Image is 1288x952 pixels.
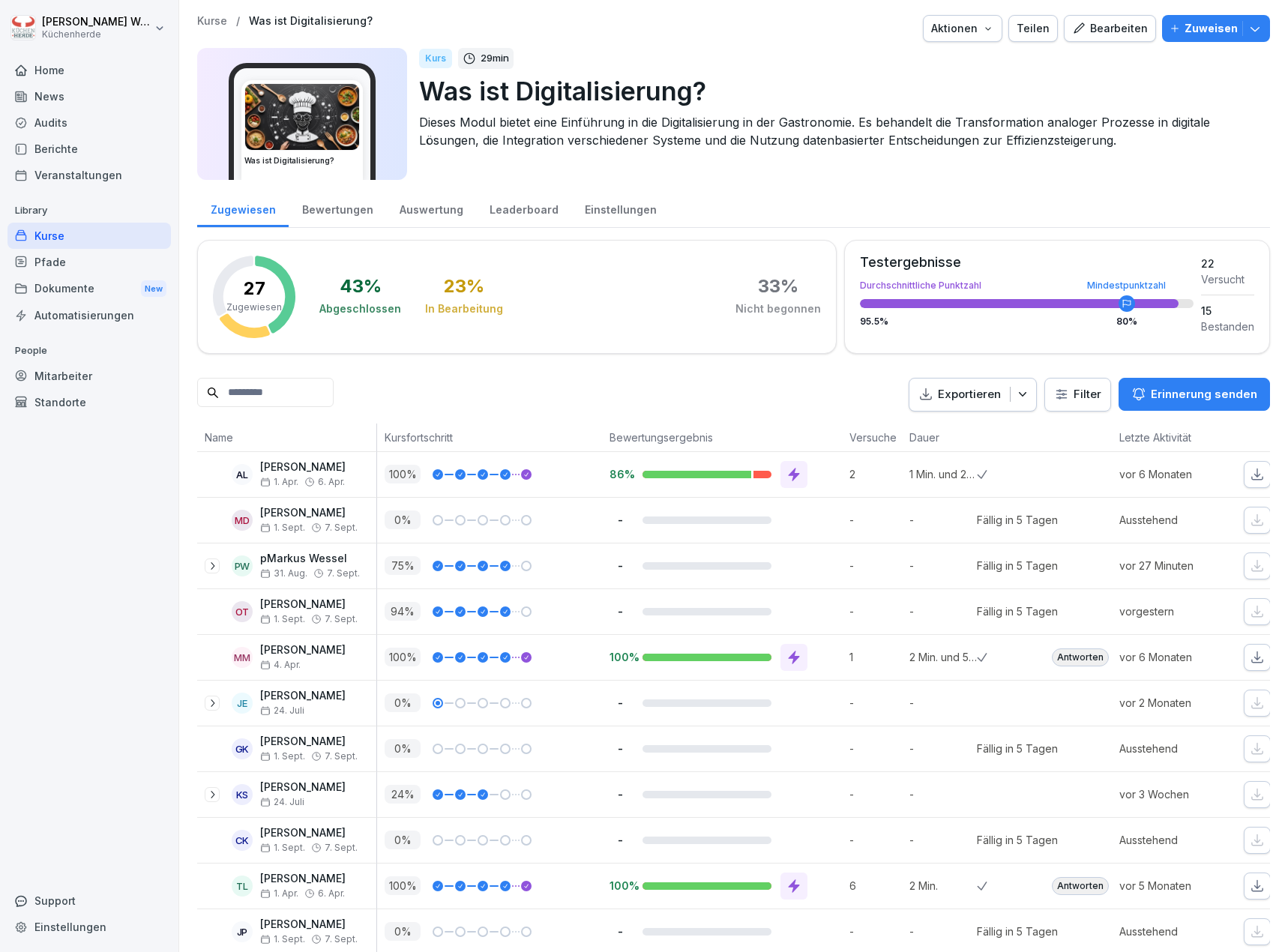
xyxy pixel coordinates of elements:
[1054,387,1101,402] div: Filter
[610,787,631,801] p: -
[7,914,171,940] div: Einstellungen
[909,786,977,802] p: -
[7,83,171,109] a: News
[7,223,171,249] a: Kurse
[977,512,1058,528] div: Fällig in 5 Tagen
[42,29,151,40] p: Küchenherde
[735,301,821,316] div: Nicht begonnen
[260,934,305,945] span: 1. Sept.
[7,249,171,275] div: Pfade
[849,741,902,756] p: -
[419,49,452,68] div: Kurs
[977,603,1058,619] div: Fällig in 5 Tagen
[1119,741,1224,756] p: Ausstehend
[385,510,421,529] p: 0 %
[1119,786,1224,802] p: vor 3 Wochen
[610,430,834,445] p: Bewertungsergebnis
[232,784,253,805] div: KS
[909,741,977,756] p: -
[1064,15,1156,42] button: Bearbeiten
[7,109,171,136] a: Audits
[7,162,171,188] div: Veranstaltungen
[249,15,373,28] p: Was ist Digitalisierung?
[610,513,631,527] p: -
[419,113,1258,149] p: Dieses Modul bietet eine Einführung in die Digitalisierung in der Gastronomie. Es behandelt die T...
[849,430,894,445] p: Versuche
[1119,878,1224,894] p: vor 5 Monaten
[327,568,360,579] span: 7. Sept.
[909,430,969,445] p: Dauer
[1045,379,1110,411] button: Filter
[610,924,631,939] p: -
[7,275,171,303] a: DokumenteNew
[260,552,360,565] p: pMarkus Wessel
[909,466,977,482] p: 1 Min. und 23 Sek.
[1119,512,1224,528] p: Ausstehend
[325,751,358,762] span: 7. Sept.
[1119,466,1224,482] p: vor 6 Monaten
[1201,256,1254,271] div: 22
[849,878,902,894] p: 6
[1052,648,1109,666] div: Antworten
[909,603,977,619] p: -
[232,876,253,897] div: TL
[931,20,994,37] div: Aktionen
[7,57,171,83] div: Home
[385,465,421,483] p: 100 %
[1201,271,1254,287] div: Versucht
[1119,832,1224,848] p: Ausstehend
[232,464,253,485] div: AL
[318,477,345,487] span: 6. Apr.
[849,695,902,711] p: -
[260,735,358,748] p: [PERSON_NAME]
[319,301,401,316] div: Abgeschlossen
[289,189,386,227] a: Bewertungen
[1119,924,1224,939] p: Ausstehend
[232,921,253,942] div: JP
[197,15,227,28] a: Kurse
[7,389,171,415] a: Standorte
[849,558,902,573] p: -
[232,647,253,668] div: MM
[260,660,301,670] span: 4. Apr.
[197,189,289,227] a: Zugewiesen
[1087,281,1166,290] div: Mindestpunktzahl
[244,155,360,166] h3: Was ist Digitalisierung?
[260,888,298,899] span: 1. Apr.
[386,189,476,227] div: Auswertung
[7,363,171,389] a: Mitarbeiter
[325,934,358,945] span: 7. Sept.
[909,924,977,939] p: -
[318,888,345,899] span: 6. Apr.
[860,256,1194,269] div: Testergebnisse
[385,876,421,895] p: 100 %
[385,739,421,758] p: 0 %
[444,277,484,295] div: 23 %
[232,738,253,759] div: GK
[610,741,631,756] p: -
[7,302,171,328] a: Automatisierungen
[419,72,1258,110] p: Was ist Digitalisierung?
[849,832,902,848] p: -
[42,16,151,28] p: [PERSON_NAME] Wessel
[236,15,240,28] p: /
[909,649,977,665] p: 2 Min. und 53 Sek.
[1119,695,1224,711] p: vor 2 Monaten
[260,568,307,579] span: 31. Aug.
[610,650,631,664] p: 100%
[260,461,346,474] p: [PERSON_NAME]
[610,558,631,573] p: -
[7,136,171,162] a: Berichte
[260,477,298,487] span: 1. Apr.
[610,833,631,847] p: -
[1119,430,1217,445] p: Letzte Aktivität
[758,277,798,295] div: 33 %
[260,614,305,624] span: 1. Sept.
[7,199,171,223] p: Library
[909,378,1037,412] button: Exportieren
